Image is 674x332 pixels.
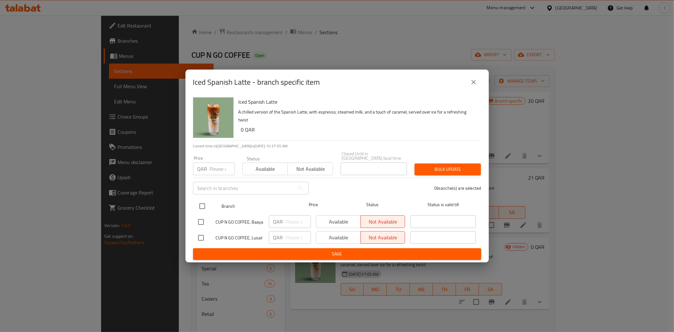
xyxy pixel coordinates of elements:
span: Not available [290,164,331,174]
span: Bulk update [420,165,476,173]
button: Bulk update [415,163,481,175]
p: QAR [197,165,207,173]
button: Available [242,163,288,175]
button: close [466,75,481,90]
span: Status is valid till [410,201,476,209]
span: CUP N GO COFFEE, Baaya [216,218,264,226]
h2: Iced Spanish Latte - branch specific item [193,77,320,87]
span: CUP N GO COFFEE, Lusail [216,234,264,242]
span: Available [245,164,285,174]
input: Search in branches [193,182,294,194]
p: QAR [273,218,283,225]
span: Status [339,201,405,209]
input: Please enter price [286,231,311,244]
p: Current time in [GEOGRAPHIC_DATA] is [DATE] 10:37:55 AM [193,143,481,149]
span: Branch [222,202,287,210]
h6: 0 QAR [241,125,476,134]
input: Please enter price [210,163,235,175]
p: A chilled version of the Spanish Latte, with espresso, steamed milk, and a touch of caramel, serv... [239,108,476,124]
button: Not available [288,163,333,175]
button: Save [193,248,481,260]
p: 0 branche(s) are selected [434,185,481,191]
p: QAR [273,234,283,241]
span: Price [292,201,334,209]
img: Iced Spanish Latte [193,97,234,138]
span: Save [198,250,476,258]
h6: Iced Spanish Latte [239,97,476,106]
input: Please enter price [286,215,311,228]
